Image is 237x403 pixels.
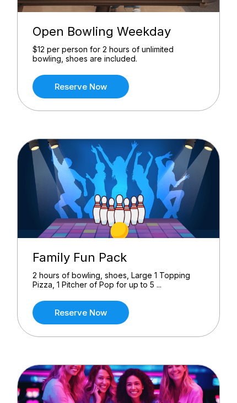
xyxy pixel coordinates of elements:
div: Family Fun Pack [33,250,204,265]
a: Reserve now [33,301,129,324]
div: Open Bowling Weekday [33,24,204,39]
div: 2 hours of bowling, shoes, Large 1 Topping Pizza, 1 Pitcher of Pop for up to 5 ... [33,270,204,290]
a: Reserve now [33,75,129,98]
div: $12 per person for 2 hours of unlimited bowling, shoes are included. [33,45,204,64]
img: Family Fun Pack [18,139,220,238]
